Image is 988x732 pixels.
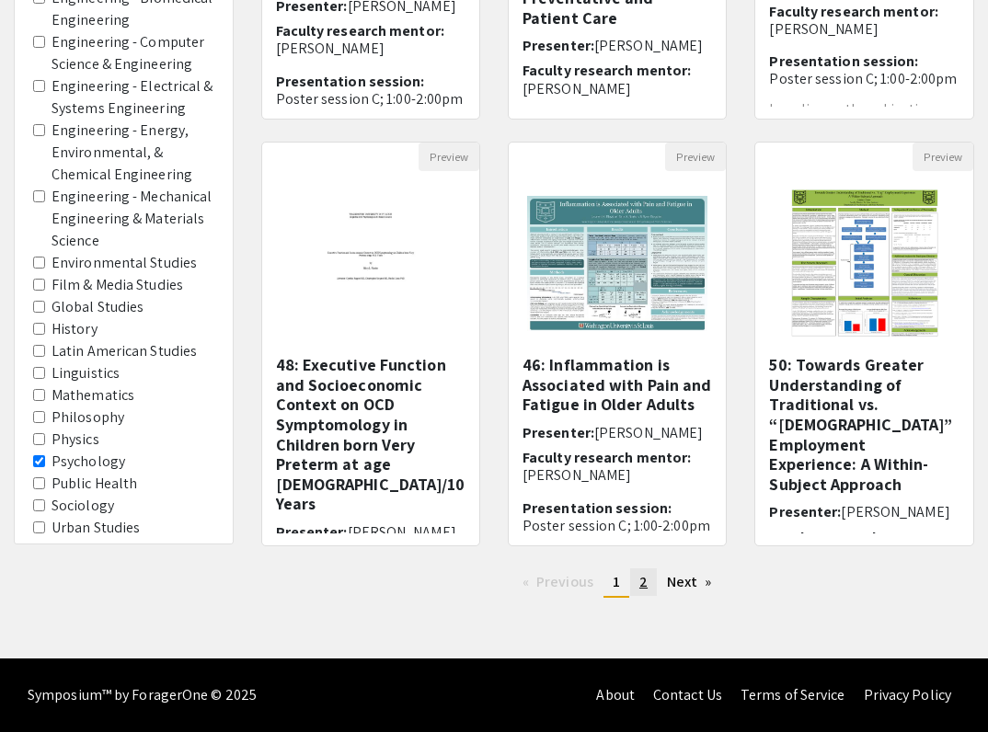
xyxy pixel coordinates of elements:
[769,70,959,87] p: Poster session C; 1:00-2:00pm
[523,517,712,534] p: Poster session C; 1:00-2:00pm
[52,252,197,274] label: Environmental Studies
[658,568,721,596] a: Next page
[52,451,125,473] label: Psychology
[52,495,114,517] label: Sociology
[773,171,957,355] img: <p class="ql-align-center">50: Towards Greater Understanding of Traditional vs. “Gig” Employment ...
[276,355,465,514] h5: 48: Executive Function and Socioeconomic Context on OCD Symptomology in Children born Very Preter...
[52,120,214,186] label: Engineering - Energy, Environmental, & Chemical Engineering
[769,355,959,494] h5: 50: Towards Greater Understanding of Traditional vs. “[DEMOGRAPHIC_DATA]” Employment Experience: ...
[841,502,949,521] span: [PERSON_NAME]
[52,406,124,429] label: Philosophy
[754,142,973,546] div: Open Presentation <p class="ql-align-center">50: Towards Greater Understanding of Traditional vs....
[523,448,691,467] span: Faculty research mentor:
[52,429,99,451] label: Physics
[523,37,712,54] h6: Presenter:
[52,186,214,252] label: Engineering - Mechanical Engineering & Materials Science
[52,31,214,75] label: Engineering - Computer Science & Engineering
[769,503,959,520] h6: Presenter:
[769,2,937,21] span: Faculty research mentor:
[52,517,140,539] label: Urban Studies
[52,340,197,362] label: Latin American Studies
[348,522,456,542] span: [PERSON_NAME]
[741,685,845,704] a: Terms of Service
[52,296,144,318] label: Global Studies
[28,658,257,732] div: Symposium™ by ForagerOne © 2025
[523,498,672,518] span: Presentation session:
[276,523,465,541] h6: Presenter:
[864,685,951,704] a: Privacy Policy
[594,36,703,55] span: [PERSON_NAME]
[523,61,691,80] span: Faculty research mentor:
[769,20,959,38] p: [PERSON_NAME]
[536,572,593,591] span: Previous
[653,685,722,704] a: Contact Us
[509,177,726,349] img: <p class="ql-align-justify">46: Inflammation is Associated with Pain and Fatigue in Older Adults<...
[52,473,137,495] label: Public Health
[594,423,703,442] span: [PERSON_NAME]
[665,143,726,171] button: Preview
[52,539,214,583] label: Women, Gender, and Sexuality Studies
[523,424,712,441] h6: Presenter:
[261,142,480,546] div: Open Presentation <p class="ql-align-center"><br></p><p class="ql-align-center">48: Executive Fun...
[523,80,712,97] p: [PERSON_NAME]
[276,21,444,40] span: Faculty research mentor:
[52,274,183,296] label: Film & Media Studies
[276,72,425,91] span: Presentation session:
[523,355,712,415] h5: 46: Inflammation is Associated with Pain and Fatigue in Older Adults
[52,384,134,406] label: Mathematics
[613,572,620,591] span: 1
[52,362,120,384] label: Linguistics
[419,143,479,171] button: Preview
[295,171,446,355] img: <p class="ql-align-center"><br></p><p class="ql-align-center">48: Executive Function and Socioeco...
[276,90,465,108] p: Poster session C; 1:00-2:00pm
[913,143,973,171] button: Preview
[261,568,975,598] ul: Pagination
[639,572,648,591] span: 2
[769,51,918,71] span: Presentation session:
[596,685,635,704] a: About
[52,318,98,340] label: History
[276,40,465,57] p: [PERSON_NAME]
[508,142,727,546] div: Open Presentation <p class="ql-align-justify">46: Inflammation is Associated with Pain and Fatigu...
[52,75,214,120] label: Engineering - Electrical & Systems Engineering
[769,102,959,176] p: Loneliness, the subjective experience of feeling alone, is associated with a number of physical a...
[769,528,937,547] span: Faculty research mentor:
[523,466,712,484] p: [PERSON_NAME]
[14,649,78,718] iframe: Chat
